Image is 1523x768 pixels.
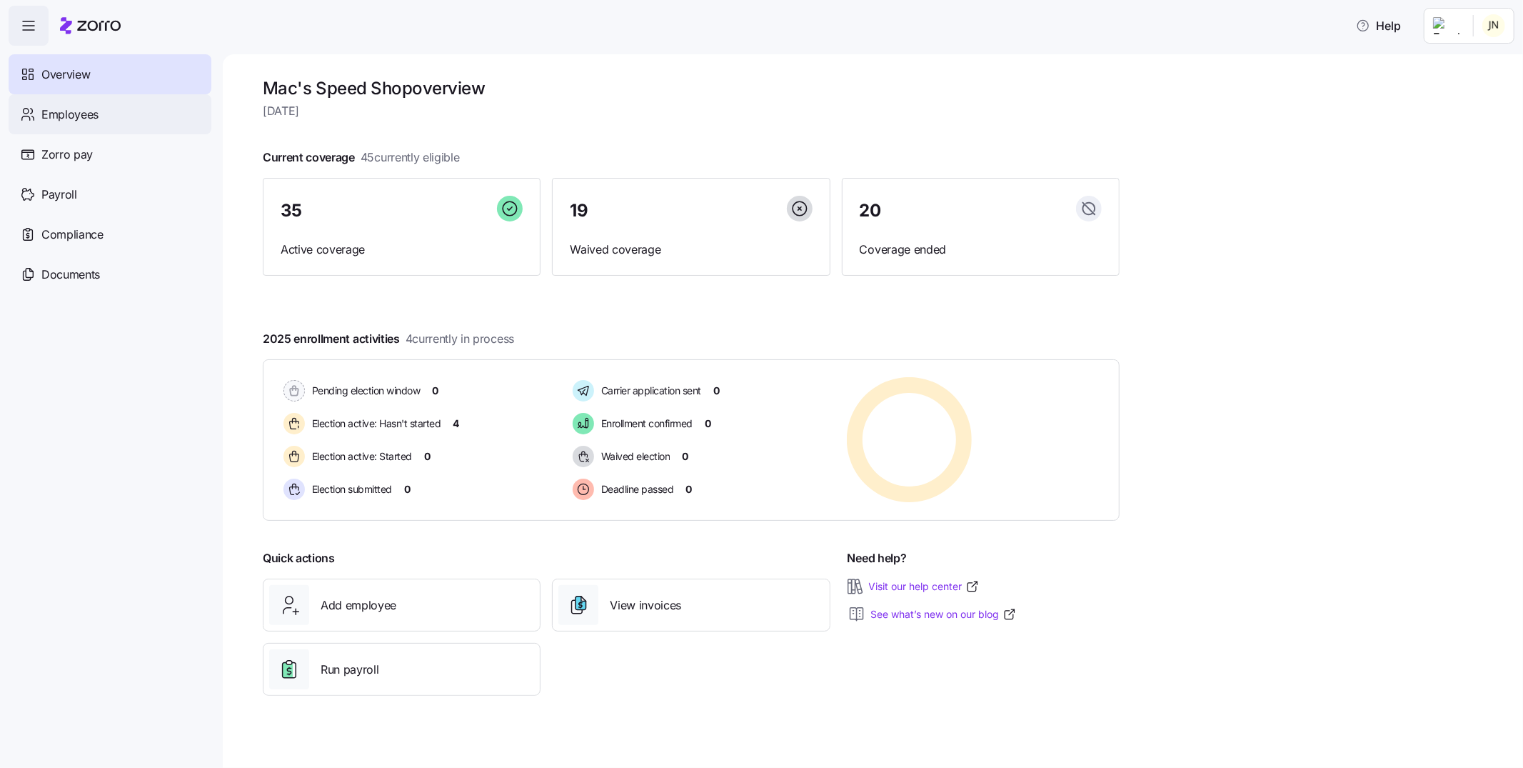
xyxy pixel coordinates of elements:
span: 0 [682,449,688,464]
span: Election submitted [308,482,392,497]
span: Compliance [41,226,104,244]
a: See what’s new on our blog [871,607,1017,622]
span: 4 currently in process [406,330,514,348]
span: 0 [685,482,692,497]
span: 20 [860,202,881,219]
button: Help [1344,11,1412,40]
span: 0 [424,449,431,464]
a: Overview [9,54,211,94]
span: Zorro pay [41,146,93,164]
span: Payroll [41,186,77,204]
span: Election active: Hasn't started [308,417,441,431]
span: 19 [570,202,588,219]
span: View invoices [610,597,681,614]
span: Need help? [848,549,907,567]
span: Employees [41,106,99,124]
span: 0 [404,482,411,497]
h1: Mac's Speed Shop overview [263,77,1120,99]
span: Run payroll [321,661,378,679]
span: Coverage ended [860,241,1102,259]
a: Payroll [9,174,211,214]
span: Documents [41,266,100,284]
span: 2025 enrollment activities [263,330,514,348]
span: Quick actions [263,549,335,567]
img: Employer logo [1433,17,1462,34]
span: Waived coverage [570,241,812,259]
span: 0 [433,384,439,398]
a: Visit our help center [869,579,980,594]
span: Help [1356,17,1401,34]
span: Overview [41,66,90,84]
span: Waived election [597,449,670,464]
span: Active coverage [281,241,523,259]
img: ea2b31c6a8c0fa5d6bc893b34d6c53ce [1482,14,1505,37]
span: 35 [281,202,302,219]
span: Carrier application sent [597,384,701,398]
a: Zorro pay [9,134,211,174]
a: Compliance [9,214,211,254]
span: Deadline passed [597,482,674,497]
span: [DATE] [263,102,1120,120]
span: Pending election window [308,384,421,398]
span: Current coverage [263,149,460,166]
span: 0 [713,384,720,398]
span: Enrollment confirmed [597,417,693,431]
a: Documents [9,254,211,294]
span: 45 currently eligible [361,149,460,166]
a: Employees [9,94,211,134]
span: Election active: Started [308,449,412,464]
span: 0 [705,417,711,431]
span: 4 [453,417,460,431]
span: Add employee [321,597,396,614]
